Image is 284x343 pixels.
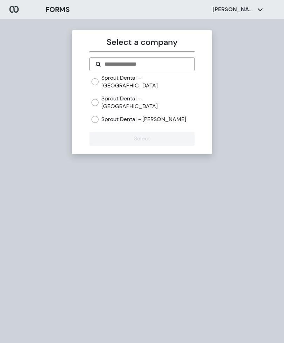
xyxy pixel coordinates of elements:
[101,74,194,89] label: Sprout Dental - [GEOGRAPHIC_DATA]
[212,6,255,13] p: [PERSON_NAME]
[101,95,194,110] label: Sprout Dental - [GEOGRAPHIC_DATA]
[46,4,70,15] h3: FORMS
[101,116,186,123] label: Sprout Dental - [PERSON_NAME]
[89,36,194,48] p: Select a company
[104,60,188,68] input: Search
[89,132,194,146] button: Select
